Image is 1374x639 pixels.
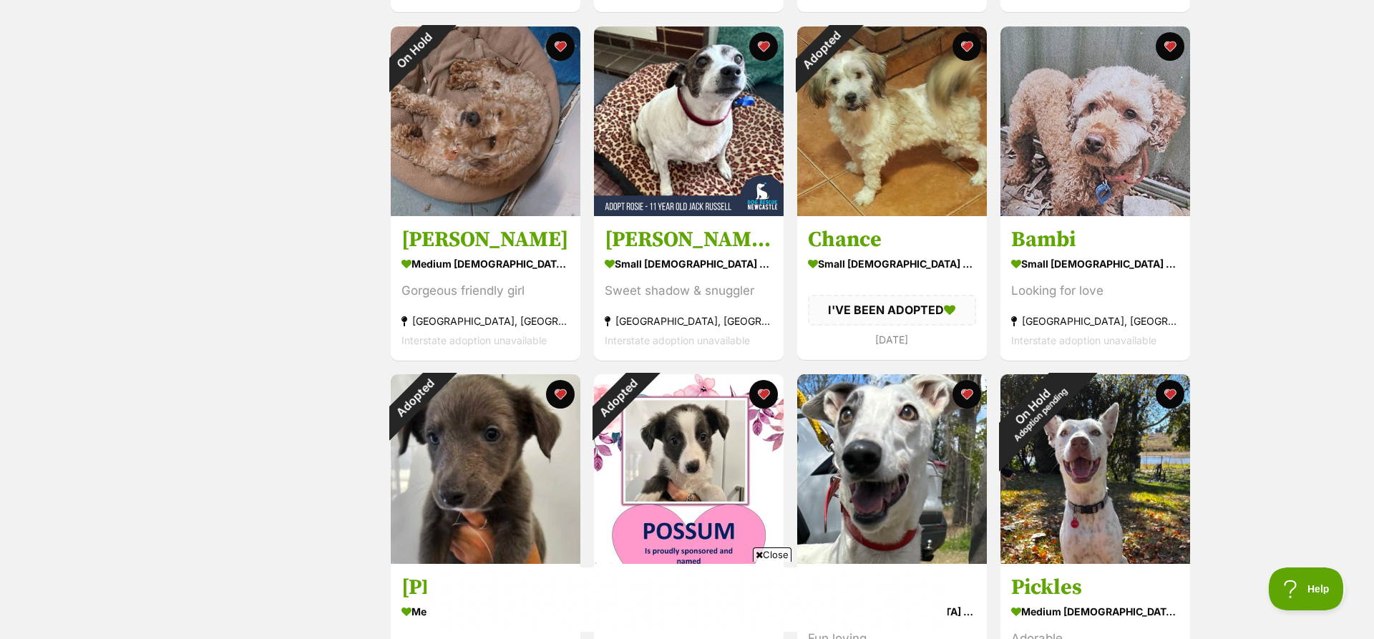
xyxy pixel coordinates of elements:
[594,215,784,361] a: [PERSON_NAME] - [DEMOGRAPHIC_DATA] [PERSON_NAME] small [DEMOGRAPHIC_DATA] Dog Sweet shadow & snug...
[546,32,575,61] button: favourite
[1000,552,1190,567] a: On HoldAdoption pending
[1000,26,1190,216] img: Bambi
[605,334,750,346] span: Interstate adoption unavailable
[1156,380,1184,409] button: favourite
[372,356,457,441] div: Adopted
[1011,601,1179,622] div: medium [DEMOGRAPHIC_DATA] Dog
[753,547,791,562] span: Close
[1012,386,1069,443] span: Adoption pending
[797,374,987,564] img: Iris
[952,32,981,61] button: favourite
[808,226,976,253] h3: Chance
[546,380,575,409] button: favourite
[973,347,1098,472] div: On Hold
[391,26,580,216] img: Sherry
[1011,334,1156,346] span: Interstate adoption unavailable
[797,26,987,216] img: Chance
[1011,281,1179,301] div: Looking for love
[391,205,580,219] a: On Hold
[575,356,661,441] div: Adopted
[605,253,773,274] div: small [DEMOGRAPHIC_DATA] Dog
[1011,574,1179,601] h3: Pickles
[779,8,864,93] div: Adopted
[391,552,580,567] a: Adopted
[401,334,547,346] span: Interstate adoption unavailable
[372,8,457,92] div: On Hold
[401,574,570,601] h3: [PERSON_NAME]
[401,601,570,622] div: medium [DEMOGRAPHIC_DATA] Dog
[391,374,580,564] img: Sally
[401,281,570,301] div: Gorgeous friendly girl
[605,311,773,331] div: [GEOGRAPHIC_DATA], [GEOGRAPHIC_DATA]
[952,380,981,409] button: favourite
[1011,311,1179,331] div: [GEOGRAPHIC_DATA], [GEOGRAPHIC_DATA]
[749,380,778,409] button: favourite
[1000,374,1190,564] img: Pickles
[797,205,987,219] a: Adopted
[594,552,784,567] a: Adopted
[1156,32,1184,61] button: favourite
[808,295,976,325] div: I'VE BEEN ADOPTED
[391,215,580,361] a: [PERSON_NAME] medium [DEMOGRAPHIC_DATA] Dog Gorgeous friendly girl [GEOGRAPHIC_DATA], [GEOGRAPHIC...
[401,226,570,253] h3: [PERSON_NAME]
[605,226,773,253] h3: [PERSON_NAME] - [DEMOGRAPHIC_DATA] [PERSON_NAME]
[401,253,570,274] div: medium [DEMOGRAPHIC_DATA] Dog
[1011,253,1179,274] div: small [DEMOGRAPHIC_DATA] Dog
[605,281,773,301] div: Sweet shadow & snuggler
[427,567,947,632] iframe: Advertisement
[594,374,784,564] img: Possum
[808,329,976,348] div: [DATE]
[797,215,987,359] a: Chance small [DEMOGRAPHIC_DATA] Dog I'VE BEEN ADOPTED [DATE] favourite
[401,311,570,331] div: [GEOGRAPHIC_DATA], [GEOGRAPHIC_DATA]
[1011,226,1179,253] h3: Bambi
[1000,215,1190,361] a: Bambi small [DEMOGRAPHIC_DATA] Dog Looking for love [GEOGRAPHIC_DATA], [GEOGRAPHIC_DATA] Intersta...
[749,32,778,61] button: favourite
[808,253,976,274] div: small [DEMOGRAPHIC_DATA] Dog
[1269,567,1345,610] iframe: Help Scout Beacon - Open
[594,26,784,216] img: Rosie - 11 Year Old Jack Russell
